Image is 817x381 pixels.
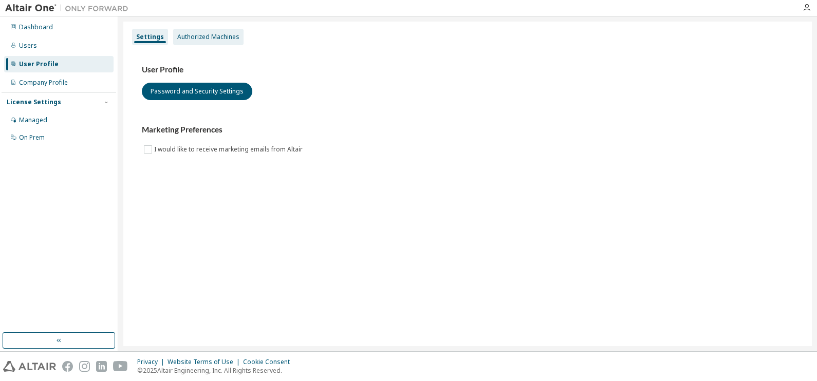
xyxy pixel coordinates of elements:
div: Authorized Machines [177,33,239,41]
button: Password and Security Settings [142,83,252,100]
div: Settings [136,33,164,41]
label: I would like to receive marketing emails from Altair [154,143,305,156]
div: Dashboard [19,23,53,31]
div: On Prem [19,134,45,142]
h3: Marketing Preferences [142,125,793,135]
h3: User Profile [142,65,793,75]
div: Website Terms of Use [168,358,243,366]
img: facebook.svg [62,361,73,372]
div: Users [19,42,37,50]
div: Managed [19,116,47,124]
img: linkedin.svg [96,361,107,372]
div: Company Profile [19,79,68,87]
img: instagram.svg [79,361,90,372]
div: License Settings [7,98,61,106]
img: youtube.svg [113,361,128,372]
div: Privacy [137,358,168,366]
img: altair_logo.svg [3,361,56,372]
div: User Profile [19,60,59,68]
img: Altair One [5,3,134,13]
p: © 2025 Altair Engineering, Inc. All Rights Reserved. [137,366,296,375]
div: Cookie Consent [243,358,296,366]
